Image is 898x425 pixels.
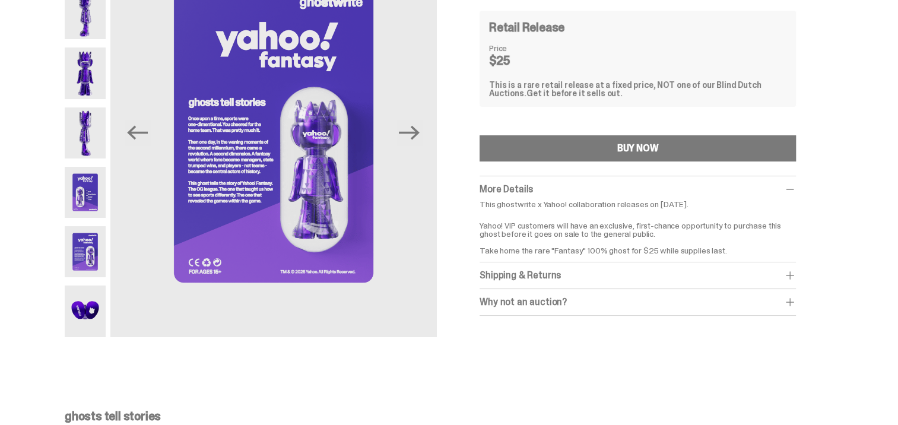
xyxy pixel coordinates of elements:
img: Yahoo-HG---5.png [65,167,106,218]
img: Yahoo-HG---7.png [65,286,106,337]
dt: Price [489,44,548,52]
img: Yahoo-HG---6.png [65,226,106,277]
h4: Retail Release [489,21,564,33]
div: Shipping & Returns [480,269,796,281]
button: Next [396,120,423,146]
div: BUY NOW [617,144,659,153]
img: Yahoo-HG---4.png [65,107,106,158]
button: BUY NOW [480,135,796,161]
p: This ghostwrite x Yahoo! collaboration releases on [DATE]. [480,200,796,208]
span: More Details [480,183,533,195]
p: Yahoo! VIP customers will have an exclusive, first-chance opportunity to purchase this ghost befo... [480,213,796,255]
div: This is a rare retail release at a fixed price, NOT one of our Blind Dutch Auctions. [489,81,786,97]
img: Yahoo-HG---3.png [65,47,106,99]
button: Previous [125,120,151,146]
p: ghosts tell stories [65,410,824,422]
span: Get it before it sells out. [526,88,623,99]
div: Why not an auction? [480,296,796,308]
dd: $25 [489,55,548,66]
